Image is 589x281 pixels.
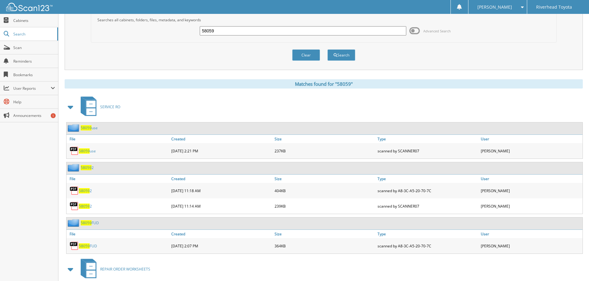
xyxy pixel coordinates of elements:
[13,59,55,64] span: Reminders
[81,165,94,170] a: 580592
[68,164,81,171] img: folder2.png
[100,104,120,110] span: SERVICE RO
[68,219,81,227] img: folder2.png
[68,124,81,132] img: folder2.png
[273,175,376,183] a: Size
[479,135,583,143] a: User
[13,31,54,37] span: Search
[13,113,55,118] span: Announcements
[100,267,150,272] span: REPAIR ORDER WORKSHEETS
[273,184,376,197] div: 404KB
[77,95,120,119] a: SERVICE RO
[81,220,99,225] a: 58059FUD
[70,241,79,250] img: PDF.png
[81,220,92,225] span: 58059
[273,135,376,143] a: Size
[376,184,479,197] div: scanned by A8-3C-A5-20-70-7C
[79,243,90,249] span: 58059
[79,204,92,209] a: 580592
[13,45,55,50] span: Scan
[170,145,273,157] div: [DATE] 2:21 PM
[70,146,79,155] img: PDF.png
[479,230,583,238] a: User
[273,145,376,157] div: 237KB
[66,135,170,143] a: File
[376,135,479,143] a: Type
[273,200,376,212] div: 239KB
[79,188,92,193] a: 580592
[79,243,97,249] a: 58059FUD
[170,135,273,143] a: Created
[376,175,479,183] a: Type
[479,240,583,252] div: [PERSON_NAME]
[79,148,96,154] a: 58059use
[13,86,51,91] span: User Reports
[479,145,583,157] div: [PERSON_NAME]
[170,184,273,197] div: [DATE] 11:18 AM
[79,188,90,193] span: 58059
[13,72,55,77] span: Bookmarks
[273,240,376,252] div: 364KB
[70,201,79,211] img: PDF.png
[479,200,583,212] div: [PERSON_NAME]
[66,230,170,238] a: File
[273,230,376,238] a: Size
[170,175,273,183] a: Created
[376,200,479,212] div: scanned by SCANNER07
[376,230,479,238] a: Type
[81,125,98,130] a: 58059use
[376,145,479,157] div: scanned by SCANNER07
[170,230,273,238] a: Created
[6,3,53,11] img: scan123-logo-white.svg
[479,184,583,197] div: [PERSON_NAME]
[66,175,170,183] a: File
[70,186,79,195] img: PDF.png
[170,240,273,252] div: [DATE] 2:07 PM
[79,204,90,209] span: 58059
[479,175,583,183] a: User
[13,99,55,105] span: Help
[423,29,451,33] span: Advanced Search
[51,113,56,118] div: 1
[376,240,479,252] div: scanned by A8-3C-A5-20-70-7C
[477,5,512,9] span: [PERSON_NAME]
[65,79,583,89] div: Matches found for "58059"
[536,5,572,9] span: Riverhead Toyota
[79,148,90,154] span: 58059
[327,49,355,61] button: Search
[292,49,320,61] button: Clear
[81,125,92,130] span: 58059
[558,251,589,281] iframe: Chat Widget
[13,18,55,23] span: Cabinets
[81,165,92,170] span: 58059
[94,17,553,23] div: Searches all cabinets, folders, files, metadata, and keywords
[170,200,273,212] div: [DATE] 11:14 AM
